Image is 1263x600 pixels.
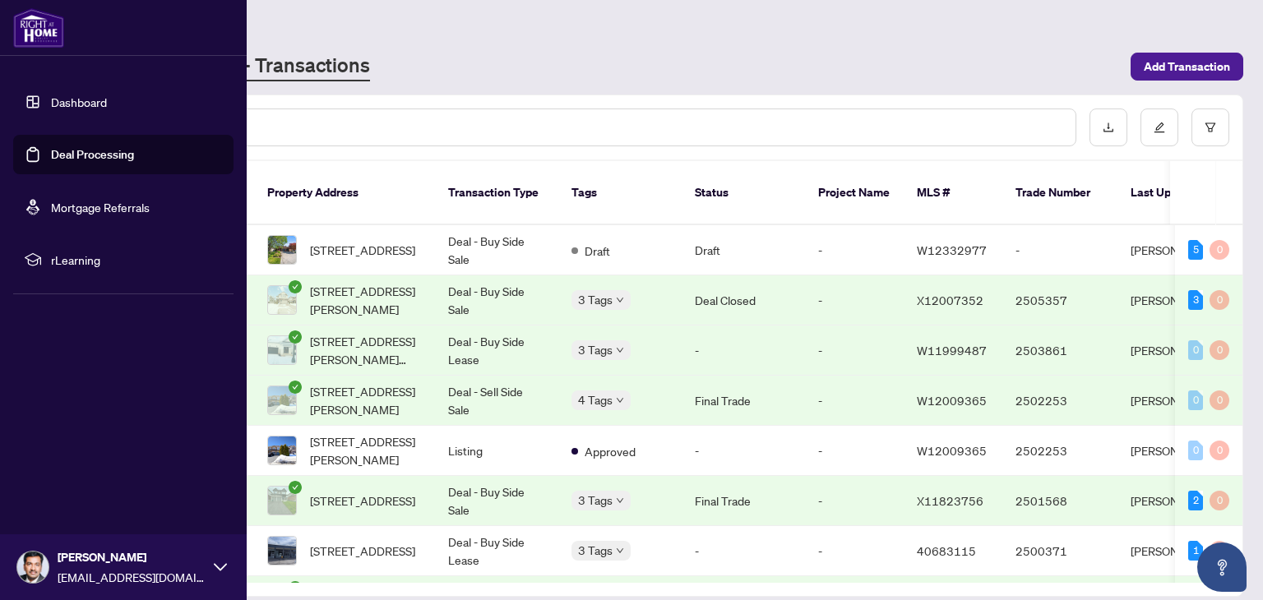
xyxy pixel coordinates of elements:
[1188,390,1203,410] div: 0
[616,547,624,555] span: down
[310,282,422,318] span: [STREET_ADDRESS][PERSON_NAME]
[558,161,682,225] th: Tags
[1188,541,1203,561] div: 1
[435,376,558,426] td: Deal - Sell Side Sale
[268,336,296,364] img: thumbnail-img
[1117,526,1241,576] td: [PERSON_NAME]
[1210,491,1229,510] div: 0
[917,343,987,358] span: W11999487
[1140,108,1178,146] button: edit
[1188,441,1203,460] div: 0
[616,296,624,304] span: down
[268,537,296,565] img: thumbnail-img
[17,552,49,583] img: Profile Icon
[1154,122,1165,133] span: edit
[917,493,983,508] span: X11823756
[1117,225,1241,275] td: [PERSON_NAME]
[58,548,206,566] span: [PERSON_NAME]
[1002,476,1117,526] td: 2501568
[289,330,302,344] span: check-circle
[58,568,206,586] span: [EMAIL_ADDRESS][DOMAIN_NAME]
[289,280,302,293] span: check-circle
[805,275,904,325] td: -
[682,426,805,476] td: -
[682,476,805,526] td: Final Trade
[682,376,805,426] td: Final Trade
[289,581,302,594] span: check-circle
[268,236,296,264] img: thumbnail-img
[585,442,636,460] span: Approved
[904,161,1002,225] th: MLS #
[1002,275,1117,325] td: 2505357
[917,293,983,307] span: X12007352
[805,325,904,376] td: -
[51,251,222,269] span: rLearning
[917,393,987,408] span: W12009365
[1117,275,1241,325] td: [PERSON_NAME]
[1002,376,1117,426] td: 2502253
[805,476,904,526] td: -
[1210,290,1229,310] div: 0
[51,95,107,109] a: Dashboard
[805,426,904,476] td: -
[51,147,134,162] a: Deal Processing
[1103,122,1114,133] span: download
[805,161,904,225] th: Project Name
[268,286,296,314] img: thumbnail-img
[310,432,422,468] span: [STREET_ADDRESS][PERSON_NAME]
[1210,240,1229,260] div: 0
[1002,426,1117,476] td: 2502253
[310,241,415,259] span: [STREET_ADDRESS]
[268,487,296,515] img: thumbnail-img
[1117,325,1241,376] td: [PERSON_NAME]
[1117,376,1241,426] td: [PERSON_NAME]
[1002,526,1117,576] td: 2500371
[310,332,422,368] span: [STREET_ADDRESS][PERSON_NAME][PERSON_NAME]
[682,161,805,225] th: Status
[1144,53,1230,80] span: Add Transaction
[1210,541,1229,561] div: 0
[310,382,422,418] span: [STREET_ADDRESS][PERSON_NAME]
[1188,240,1203,260] div: 5
[1188,340,1203,360] div: 0
[435,325,558,376] td: Deal - Buy Side Lease
[1002,325,1117,376] td: 2503861
[917,242,987,257] span: W12332977
[1117,161,1241,225] th: Last Updated By
[682,275,805,325] td: Deal Closed
[578,390,613,409] span: 4 Tags
[578,340,613,359] span: 3 Tags
[578,541,613,560] span: 3 Tags
[435,526,558,576] td: Deal - Buy Side Lease
[616,496,624,505] span: down
[435,426,558,476] td: Listing
[1205,122,1216,133] span: filter
[585,242,610,260] span: Draft
[51,200,150,215] a: Mortgage Referrals
[682,526,805,576] td: -
[1188,491,1203,510] div: 2
[1197,542,1247,592] button: Open asap
[1210,441,1229,460] div: 0
[435,275,558,325] td: Deal - Buy Side Sale
[917,543,976,558] span: 40683115
[435,476,558,526] td: Deal - Buy Side Sale
[616,396,624,404] span: down
[1191,108,1229,146] button: filter
[289,481,302,494] span: check-circle
[682,325,805,376] td: -
[1002,225,1117,275] td: -
[435,225,558,275] td: Deal - Buy Side Sale
[1188,290,1203,310] div: 3
[289,381,302,394] span: check-circle
[1117,426,1241,476] td: [PERSON_NAME]
[616,346,624,354] span: down
[310,492,415,510] span: [STREET_ADDRESS]
[254,161,435,225] th: Property Address
[1131,53,1243,81] button: Add Transaction
[435,161,558,225] th: Transaction Type
[1090,108,1127,146] button: download
[1002,161,1117,225] th: Trade Number
[268,386,296,414] img: thumbnail-img
[805,225,904,275] td: -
